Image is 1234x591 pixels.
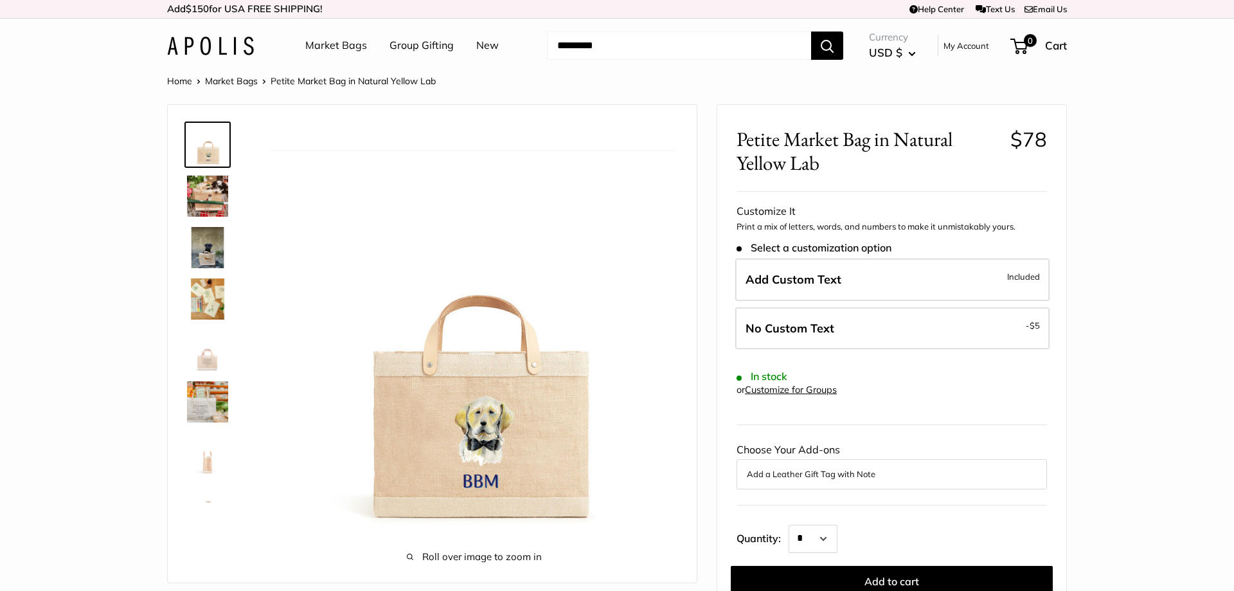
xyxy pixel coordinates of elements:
span: Cart [1045,39,1067,52]
a: Customize for Groups [745,384,837,396]
span: $5 [1030,320,1040,331]
a: Petite Market Bag in Natural Yellow Lab [184,224,231,271]
span: $150 [186,3,209,15]
input: Search... [547,32,811,60]
a: Home [167,75,192,87]
a: Petite Market Bag in Natural Yellow Lab [184,482,231,528]
span: Roll over image to zoom in [271,548,677,566]
nav: Breadcrumb [167,73,436,89]
a: Text Us [976,4,1015,14]
span: USD $ [869,46,902,59]
img: Petite Market Bag in Natural Yellow Lab [187,124,228,165]
a: Market Bags [305,36,367,55]
img: description_Elevated any trip to the market [187,381,228,423]
span: In stock [737,370,787,383]
img: description_Side view of the Petite Market Bag [187,433,228,474]
div: Customize It [737,202,1047,221]
label: Quantity: [737,521,789,553]
img: Petite Market Bag in Natural Yellow Lab [187,227,228,268]
a: Help Center [909,4,964,14]
div: Choose Your Add-ons [737,441,1047,489]
button: Search [811,32,843,60]
a: My Account [943,38,989,53]
button: Add a Leather Gift Tag with Note [747,466,1037,482]
div: or [737,381,837,399]
span: $78 [1010,127,1047,152]
a: New [476,36,499,55]
span: Petite Market Bag in Natural Yellow Lab [737,127,1001,175]
img: Petite Market Bag in Natural Yellow Lab [187,176,228,217]
label: Leave Blank [735,307,1050,350]
img: description_The artist's desk in Ventura CA [187,278,228,320]
button: USD $ [869,42,916,63]
p: Print a mix of letters, words, and numbers to make it unmistakably yours. [737,221,1047,233]
a: description_Elevated any trip to the market [184,379,231,425]
span: - [1026,318,1040,333]
span: Select a customization option [737,242,891,254]
span: No Custom Text [746,321,834,336]
a: 0 Cart [1012,35,1067,56]
label: Add Custom Text [735,259,1050,301]
span: Petite Market Bag in Natural Yellow Lab [271,75,436,87]
a: Petite Market Bag in Natural Yellow Lab [184,173,231,219]
span: 0 [1024,34,1037,47]
a: Market Bags [205,75,258,87]
a: description_The artist's desk in Ventura CA [184,276,231,322]
img: Petite Market Bag in Natural Yellow Lab [187,484,228,525]
a: description_Side view of the Petite Market Bag [184,430,231,477]
img: Petite Market Bag in Natural Yellow Lab [271,124,677,531]
span: Add Custom Text [746,272,841,287]
a: Petite Market Bag in Natural Yellow Lab [184,122,231,168]
img: description_Seal of authenticity printed on the backside of every bag. [187,330,228,371]
a: Email Us [1024,4,1067,14]
img: Apolis [167,37,254,55]
a: description_Seal of authenticity printed on the backside of every bag. [184,327,231,374]
span: Included [1007,269,1040,284]
a: Group Gifting [389,36,454,55]
span: Currency [869,28,916,46]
